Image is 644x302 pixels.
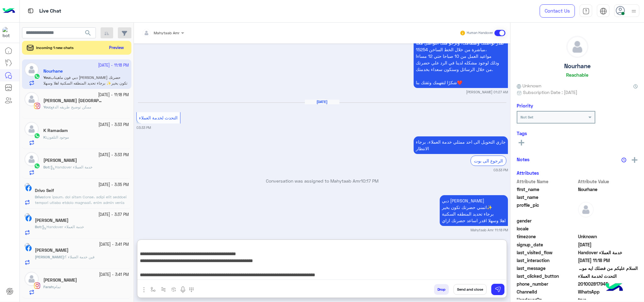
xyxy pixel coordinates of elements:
[43,284,53,289] span: Farah
[523,89,577,96] span: Subscription Date : [DATE]
[630,7,638,15] img: profile
[25,243,30,249] img: picture
[98,92,129,98] small: [DATE] - 11:18 PM
[517,186,577,193] span: first_name
[621,157,626,162] img: notes
[632,157,637,163] img: add
[3,27,14,38] img: 1403182699927242
[35,224,41,229] span: Bot
[305,100,339,104] h6: [DATE]
[136,178,508,184] p: Conversation was assigned to Mahytaab Amr
[517,103,533,108] h6: Priority
[35,218,69,223] h5: Farouk Badr
[136,125,151,130] small: 03:33 PM
[25,185,32,191] img: Facebook
[440,195,508,226] p: 12/10/2025, 11:18 PM
[517,233,577,240] span: timezone
[517,217,577,224] span: gender
[578,178,638,185] span: Attribute Value
[107,43,127,52] button: Preview
[517,130,638,136] h6: Tags
[517,273,577,279] span: last_clicked_button
[566,72,588,78] h6: Reachable
[35,195,44,199] b: :
[517,178,577,185] span: Attribute Name
[43,158,77,163] h5: Ahmed Elrobiegy
[84,29,92,37] span: search
[98,152,129,158] small: [DATE] - 3:33 PM
[471,156,506,166] div: الرجوع الى بوت
[578,281,638,287] span: 201002817945
[98,212,129,218] small: [DATE] - 3:37 PM
[43,98,103,103] h5: Rania M. Salama
[25,245,32,251] img: Facebook
[578,241,638,248] span: 2025-08-04T12:50:23.163Z
[517,288,577,295] span: ChannelId
[517,257,577,264] span: last_interaction
[43,105,50,109] span: You
[578,288,638,295] span: 2
[25,92,39,106] img: defaultAdmin.png
[600,8,607,15] img: tab
[169,284,179,294] button: create order
[25,215,32,222] img: Facebook
[361,178,378,184] span: 10:17 PM
[578,257,638,264] span: 2025-10-12T20:18:28.2321147Z
[50,165,92,169] span: Handover خدمة العملاء
[580,4,592,18] a: tab
[99,242,129,248] small: [DATE] - 3:41 PM
[25,152,39,166] img: defaultAdmin.png
[43,165,50,169] b: :
[161,287,166,292] img: Trigger scenario
[603,277,625,299] img: hulul-logo.png
[43,128,68,133] h5: K Ramadam
[171,287,176,292] img: create order
[517,281,577,287] span: phone_number
[517,82,541,89] span: Unknown
[139,115,178,120] span: التحدث لخدمة العملاء
[578,217,638,224] span: null
[35,188,54,193] h5: Drivo Seif
[434,284,449,295] button: Drop
[578,265,638,272] span: السلام عليكم من فضلك ايه موديلات التابلت اللى فيها Sim card slot؟ ويكون فيه قلم ؟
[25,122,39,136] img: defaultAdmin.png
[517,241,577,248] span: signup_date
[25,183,30,189] img: picture
[140,286,148,294] img: send attachment
[564,63,591,70] h5: Nourhane
[43,277,77,283] h5: Farah Ashraf
[43,165,49,169] span: Bot
[493,167,508,173] small: 03:33 PM
[517,170,539,176] h6: Attributes
[517,194,577,200] span: last_name
[27,7,35,15] img: tab
[43,135,46,140] span: K
[471,228,508,233] small: Mahytaab Amr 11:18 PM
[517,156,530,162] h6: Notes
[517,202,577,216] span: profile_pic
[578,249,638,256] span: Handover خدمة العملاء
[25,213,30,219] img: picture
[51,105,91,109] span: ممكن توضيح طريقه الدفع
[36,45,74,51] span: Incoming 1 new chats
[151,287,156,292] img: select flow
[517,249,577,256] span: last_visited_flow
[582,8,590,15] img: tab
[517,265,577,272] span: last_message
[578,202,594,217] img: defaultAdmin.png
[154,30,179,35] span: Mahytaab Amr
[35,195,128,273] span: مساء الخير، نحن تطبيق Drivo، تطبيق لحجز الرحلات اللحظية وخدمات مشاركة السيارات، ويضم قاعدة عملاء ...
[578,273,638,279] span: التحدث لخدمة العملاء
[98,122,129,128] small: [DATE] - 3:33 PM
[179,286,187,294] img: send voice note
[65,255,95,259] span: فين خدمة العملاء ؟
[466,90,508,95] small: [PERSON_NAME] 01:27 AM
[158,284,169,294] button: Trigger scenario
[42,224,84,229] span: Handover خدمة العملاء
[34,133,40,139] img: WhatsApp
[3,4,15,18] img: Logo
[43,284,54,289] b: :
[98,182,129,188] small: [DATE] - 3:35 PM
[467,30,493,36] small: Human Handover
[35,224,42,229] b: :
